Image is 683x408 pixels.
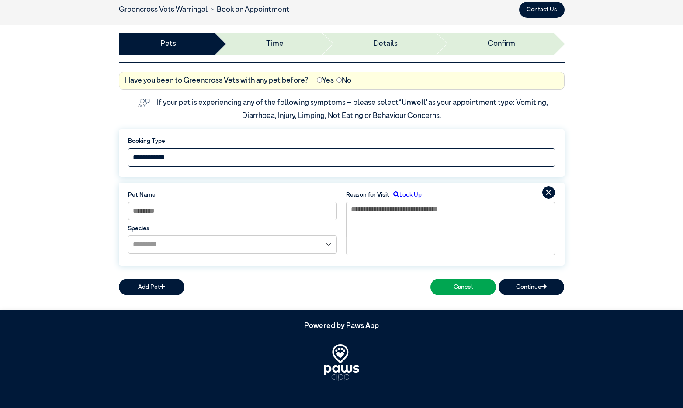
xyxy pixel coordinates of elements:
[128,190,337,199] label: Pet Name
[346,190,389,199] label: Reason for Visit
[208,4,290,16] li: Book an Appointment
[317,75,334,86] label: Yes
[119,6,208,14] a: Greencross Vets Warringal
[519,2,565,18] button: Contact Us
[135,96,153,111] img: vet
[430,279,496,295] button: Cancel
[157,99,549,120] label: If your pet is experiencing any of the following symptoms – please select as your appointment typ...
[160,38,176,50] a: Pets
[128,137,555,145] label: Booking Type
[336,77,342,83] input: No
[119,4,290,16] nav: breadcrumb
[119,322,565,331] h5: Powered by Paws App
[125,75,308,86] label: Have you been to Greencross Vets with any pet before?
[336,75,351,86] label: No
[119,279,184,295] button: Add Pet
[317,77,322,83] input: Yes
[128,224,337,233] label: Species
[389,190,422,199] label: Look Up
[324,344,360,381] img: PawsApp
[499,279,564,295] button: Continue
[399,99,428,107] span: “Unwell”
